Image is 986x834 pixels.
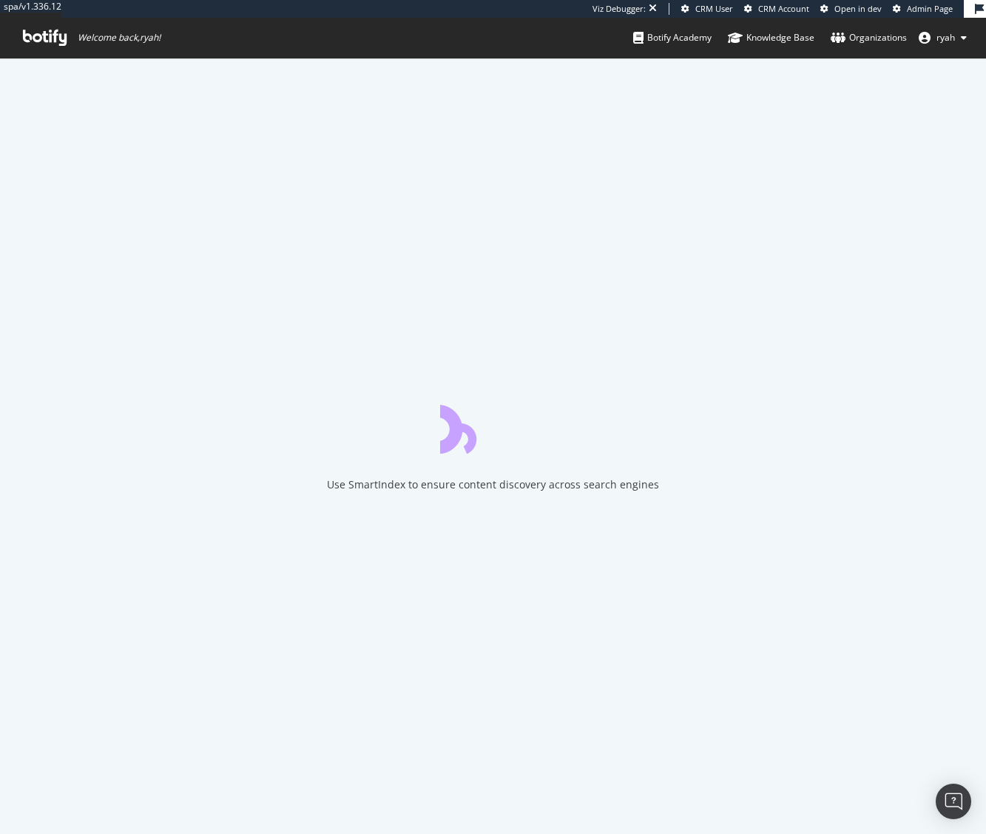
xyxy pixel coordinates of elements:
a: CRM User [681,3,733,15]
span: CRM Account [758,3,809,14]
span: ryah [936,31,955,44]
a: CRM Account [744,3,809,15]
div: Viz Debugger: [592,3,646,15]
span: Admin Page [907,3,953,14]
div: Use SmartIndex to ensure content discovery across search engines [327,477,659,492]
span: CRM User [695,3,733,14]
div: Open Intercom Messenger [936,784,971,819]
a: Admin Page [893,3,953,15]
div: Organizations [831,30,907,45]
a: Knowledge Base [728,18,814,58]
span: Open in dev [834,3,882,14]
a: Open in dev [820,3,882,15]
a: Botify Academy [633,18,712,58]
div: Knowledge Base [728,30,814,45]
a: Organizations [831,18,907,58]
button: ryah [907,26,979,50]
span: Welcome back, ryah ! [78,32,161,44]
div: Botify Academy [633,30,712,45]
div: animation [440,400,547,454]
